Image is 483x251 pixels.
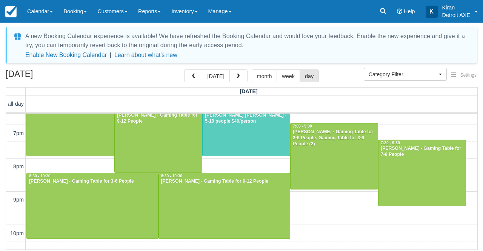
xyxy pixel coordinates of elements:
button: Category Filter [364,68,447,81]
a: 7:00 - 9:00[PERSON_NAME] - Gaming Table for 3-6 People, Gaming Table for 3-6 People (2) [290,123,378,189]
button: week [277,69,300,82]
span: 8:30 - 10:30 [29,174,51,178]
span: 7pm [13,130,24,136]
span: 9pm [13,197,24,203]
p: Kiran [442,4,470,11]
div: A new Booking Calendar experience is available! We have refreshed the Booking Calendar and would ... [25,32,468,50]
span: 10pm [10,230,24,236]
span: all-day [8,101,24,107]
button: day [300,69,319,82]
span: | [110,52,111,58]
span: 7:30 - 9:30 [381,141,400,145]
a: [PERSON_NAME] [PERSON_NAME] - 5-10 people $40/person [202,107,290,157]
img: checkfront-main-nav-mini-logo.png [5,6,17,17]
div: [PERSON_NAME] - Gaming Table for 3-6 People, Gaming Table for 3-6 People (2) [292,129,376,147]
span: Category Filter [369,71,437,78]
i: Help [397,9,402,14]
span: [DATE] [240,88,258,94]
div: K [426,6,438,18]
div: [PERSON_NAME] [PERSON_NAME] - 5-10 people $40/person [205,112,288,125]
p: Detroit AXE [442,11,470,19]
span: 8:30 - 10:30 [161,174,183,178]
div: [PERSON_NAME] - Gaming Table for 7-8 People [380,146,464,158]
button: Enable New Booking Calendar [25,51,107,59]
button: Settings [447,70,481,81]
a: [PERSON_NAME] - Gaming Table for 9-12 People [114,107,202,173]
div: [PERSON_NAME] - Gaming Table for 3-6 People [29,179,156,185]
span: 7:00 - 9:00 [293,124,312,128]
span: 8pm [13,163,24,169]
div: [PERSON_NAME] - Gaming Table for 9-12 People [117,112,200,125]
span: Settings [460,72,477,78]
span: Help [404,8,415,14]
a: 8:30 - 10:30[PERSON_NAME] - Gaming Table for 3-6 People [26,173,158,239]
a: Learn about what's new [114,52,177,58]
a: 8:30 - 10:30[PERSON_NAME] - Gaming Table for 9-12 People [158,173,291,239]
button: month [252,69,277,82]
button: [DATE] [202,69,229,82]
div: [PERSON_NAME] - Gaming Table for 9-12 People [161,179,288,185]
h2: [DATE] [6,69,101,83]
a: 7:30 - 9:30[PERSON_NAME] - Gaming Table for 7-8 People [378,140,466,206]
